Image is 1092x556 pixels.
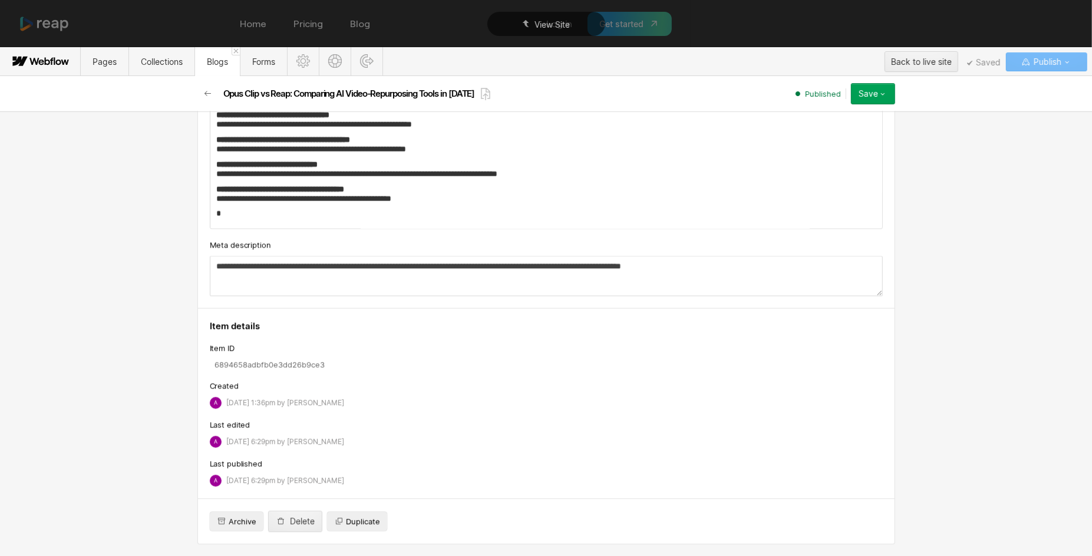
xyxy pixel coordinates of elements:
[210,239,271,250] span: Meta description
[210,320,883,332] h4: Item details
[967,60,1001,66] span: Saved
[226,437,344,446] div: [DATE] 6:29pm by [PERSON_NAME]
[327,512,387,531] button: Duplicate
[290,516,315,526] div: Delete
[210,380,239,391] span: Created
[232,47,240,55] a: Close 'Blogs' tab
[805,88,841,99] span: Published
[229,516,256,527] span: Archive
[210,512,263,531] button: Archive
[207,57,228,67] span: Blogs
[1031,53,1061,71] span: Publish
[252,57,275,67] span: Forms
[215,359,325,370] span: 6894658adbfb0e3dd26b9ce3
[851,83,895,104] button: Save
[1006,52,1087,71] button: Publish
[891,53,952,71] div: Back to live site
[226,399,344,407] div: [DATE] 1:36pm by [PERSON_NAME]
[346,516,380,527] span: Duplicate
[210,419,250,430] span: Last edited
[223,88,475,100] h2: Opus Clip vs Reap: Comparing AI Video-Repurposing Tools in [DATE]
[859,89,878,98] div: Save
[885,51,958,72] button: Back to live site
[210,458,262,469] span: Last published
[93,57,117,67] span: Pages
[226,476,344,485] div: [DATE] 6:29pm by [PERSON_NAME]
[210,343,235,353] span: Item ID
[535,19,570,29] span: View Site
[268,511,322,532] button: Delete
[141,57,183,67] span: Collections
